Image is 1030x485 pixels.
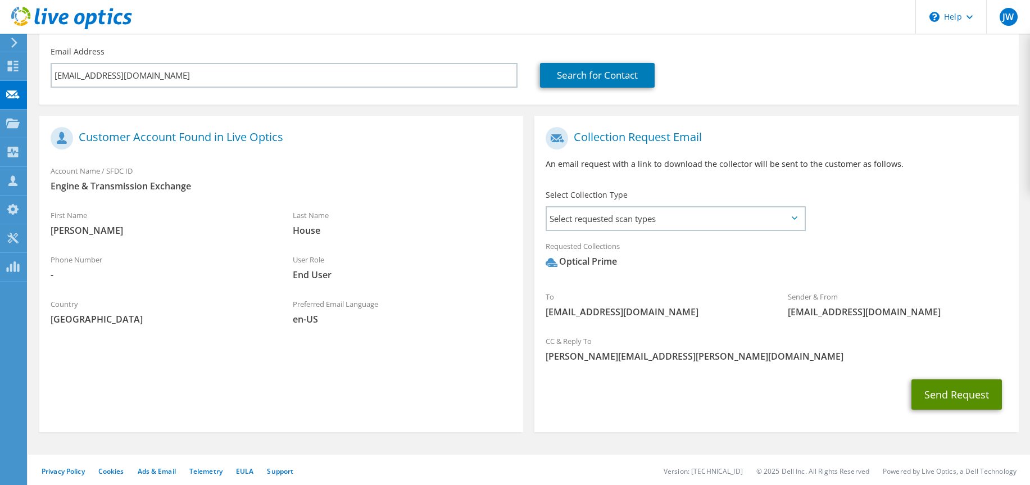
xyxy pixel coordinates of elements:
button: Send Request [911,379,1002,410]
span: Select requested scan types [547,207,804,230]
a: Cookies [98,466,124,476]
span: - [51,269,270,281]
div: Country [39,292,282,331]
h1: Customer Account Found in Live Optics [51,127,506,149]
li: Powered by Live Optics, a Dell Technology [883,466,1017,476]
div: User Role [282,248,524,287]
span: JW [1000,8,1018,26]
a: EULA [236,466,253,476]
div: Optical Prime [546,255,617,268]
span: Engine & Transmission Exchange [51,180,512,192]
span: [PERSON_NAME][EMAIL_ADDRESS][PERSON_NAME][DOMAIN_NAME] [546,350,1007,362]
li: Version: [TECHNICAL_ID] [664,466,743,476]
label: Select Collection Type [546,189,628,201]
svg: \n [929,12,940,22]
div: Phone Number [39,248,282,287]
div: Preferred Email Language [282,292,524,331]
span: en-US [293,313,512,325]
a: Telemetry [189,466,223,476]
span: House [293,224,512,237]
span: [PERSON_NAME] [51,224,270,237]
div: First Name [39,203,282,242]
a: Support [267,466,293,476]
div: Sender & From [777,285,1019,324]
a: Ads & Email [138,466,176,476]
span: [EMAIL_ADDRESS][DOMAIN_NAME] [546,306,765,318]
a: Search for Contact [540,63,655,88]
span: [GEOGRAPHIC_DATA] [51,313,270,325]
div: Account Name / SFDC ID [39,159,523,198]
a: Privacy Policy [42,466,85,476]
h1: Collection Request Email [546,127,1001,149]
span: End User [293,269,512,281]
label: Email Address [51,46,105,57]
div: Last Name [282,203,524,242]
li: © 2025 Dell Inc. All Rights Reserved [756,466,869,476]
span: [EMAIL_ADDRESS][DOMAIN_NAME] [788,306,1008,318]
div: To [534,285,777,324]
div: CC & Reply To [534,329,1018,368]
div: Requested Collections [534,234,1018,279]
p: An email request with a link to download the collector will be sent to the customer as follows. [546,158,1007,170]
